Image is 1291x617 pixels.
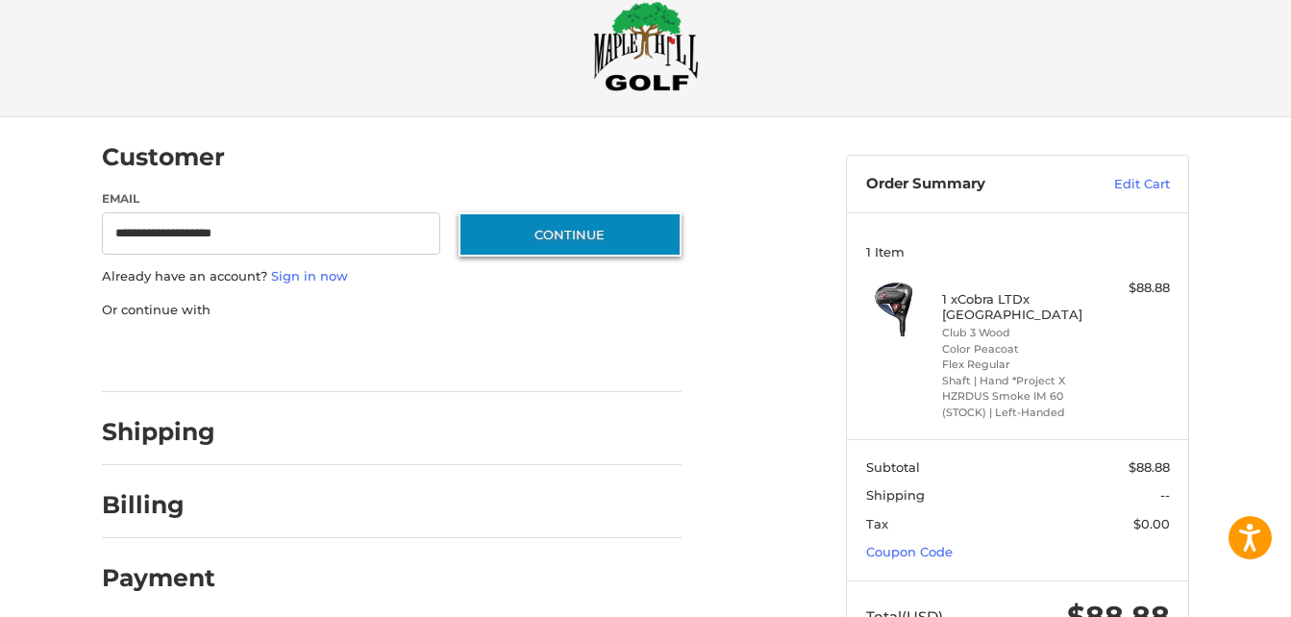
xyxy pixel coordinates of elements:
h4: 1 x Cobra LTDx [GEOGRAPHIC_DATA] [942,291,1089,323]
p: Already have an account? [102,267,682,286]
iframe: PayPal-paylater [259,338,403,373]
a: Coupon Code [866,544,953,559]
label: Email [102,190,440,208]
h2: Customer [102,142,225,172]
span: -- [1160,487,1170,503]
li: Flex Regular [942,357,1089,373]
iframe: PayPal-venmo [422,338,566,373]
p: Or continue with [102,301,682,320]
button: Continue [459,212,682,257]
li: Color Peacoat [942,341,1089,358]
li: Club 3 Wood [942,325,1089,341]
h2: Billing [102,490,214,520]
div: $88.88 [1094,279,1170,298]
li: Shaft | Hand *Project X HZRDUS Smoke IM 60 (STOCK) | Left-Handed [942,373,1089,421]
h3: 1 Item [866,244,1170,259]
span: Tax [866,516,888,531]
h2: Payment [102,563,215,593]
span: Shipping [866,487,925,503]
img: Maple Hill Golf [593,1,699,91]
span: Subtotal [866,459,920,475]
a: Sign in now [271,268,348,284]
h3: Order Summary [866,175,1073,194]
a: Edit Cart [1073,175,1170,194]
h2: Shipping [102,417,215,447]
span: $88.88 [1129,459,1170,475]
span: $0.00 [1133,516,1170,531]
iframe: PayPal-paypal [96,338,240,373]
